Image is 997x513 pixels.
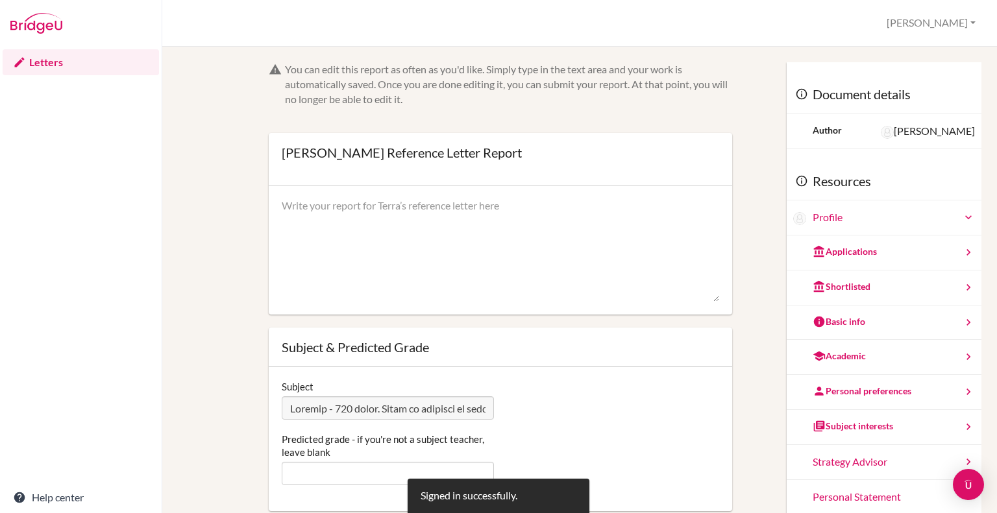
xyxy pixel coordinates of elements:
[282,380,314,393] label: Subject
[813,245,877,258] div: Applications
[787,162,981,201] div: Resources
[787,445,981,480] a: Strategy Advisor
[813,315,865,328] div: Basic info
[282,340,719,353] div: Subject & Predicted Grade
[881,124,975,139] div: [PERSON_NAME]
[793,212,806,225] img: Terra Kwon
[813,210,975,225] a: Profile
[813,350,866,363] div: Academic
[787,410,981,445] a: Subject interests
[787,305,981,340] a: Basic info
[813,420,893,433] div: Subject interests
[787,75,981,114] div: Document details
[813,385,911,398] div: Personal preferences
[421,488,517,503] div: Signed in successfully.
[3,49,159,75] a: Letters
[881,11,981,35] button: [PERSON_NAME]
[10,13,62,34] img: Bridge-U
[282,146,522,159] div: [PERSON_NAME] Reference Letter Report
[282,433,494,459] label: Predicted grade - if you're not a subject teacher, leave blank
[787,235,981,270] a: Applications
[787,340,981,375] a: Academic
[813,124,842,137] div: Author
[881,126,894,139] img: Sara Morgan
[787,375,981,410] a: Personal preferences
[285,62,732,107] div: You can edit this report as often as you'd like. Simply type in the text area and your work is au...
[813,280,870,293] div: Shortlisted
[787,270,981,305] a: Shortlisted
[953,469,984,500] div: Open Intercom Messenger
